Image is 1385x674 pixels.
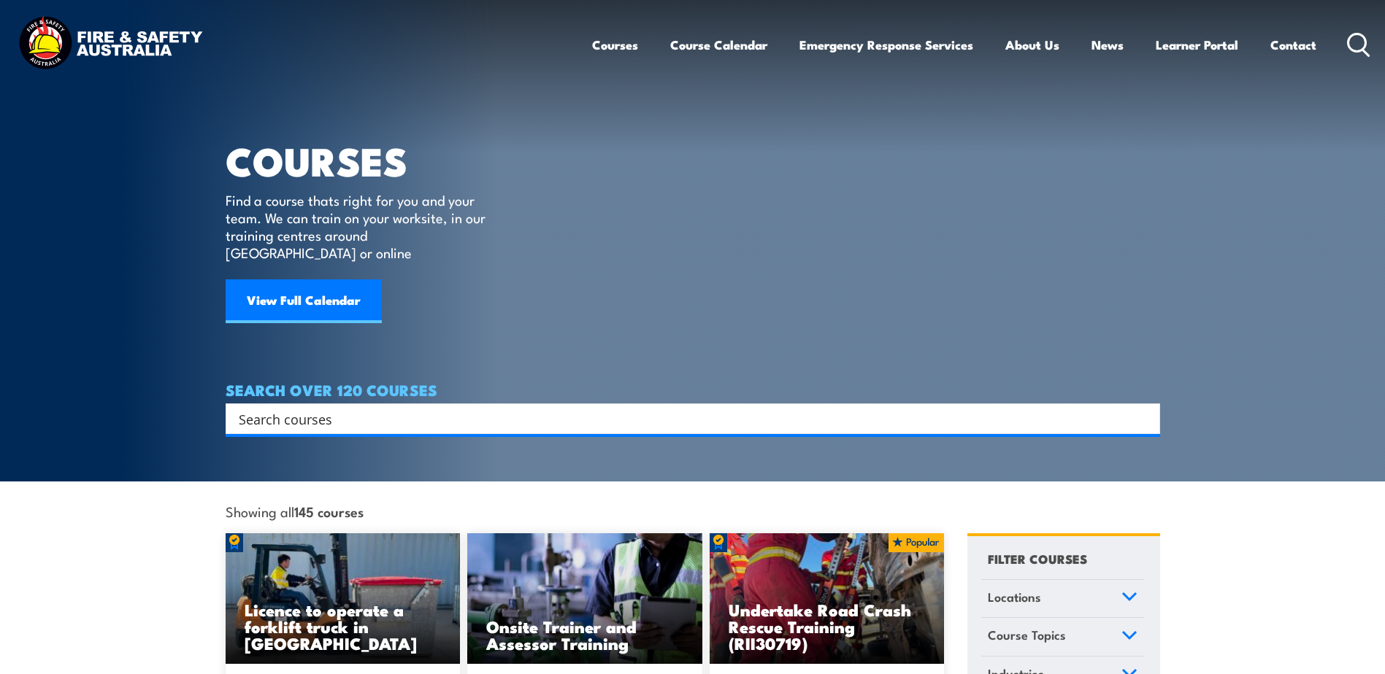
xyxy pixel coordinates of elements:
h3: Undertake Road Crash Rescue Training (RII30719) [729,601,926,651]
h4: FILTER COURSES [988,549,1087,568]
a: Course Topics [981,618,1144,656]
a: View Full Calendar [226,279,382,323]
a: Locations [981,580,1144,618]
a: Learner Portal [1156,26,1238,64]
form: Search form [242,408,1131,429]
a: Contact [1270,26,1316,64]
p: Find a course thats right for you and your team. We can train on your worksite, in our training c... [226,191,492,261]
img: Safety For Leaders [467,533,702,665]
a: Onsite Trainer and Assessor Training [467,533,702,665]
input: Search input [239,408,1128,430]
img: Licence to operate a forklift truck Training [226,533,461,665]
span: Showing all [226,503,364,519]
h4: SEARCH OVER 120 COURSES [226,381,1160,398]
a: Emergency Response Services [799,26,973,64]
span: Locations [988,587,1041,607]
h3: Onsite Trainer and Assessor Training [486,618,683,651]
img: Road Crash Rescue Training [710,533,945,665]
a: Course Calendar [670,26,767,64]
a: Licence to operate a forklift truck in [GEOGRAPHIC_DATA] [226,533,461,665]
h1: COURSES [226,143,507,177]
a: Courses [592,26,638,64]
a: News [1091,26,1124,64]
strong: 145 courses [294,501,364,521]
a: About Us [1005,26,1059,64]
span: Course Topics [988,625,1066,645]
a: Undertake Road Crash Rescue Training (RII30719) [710,533,945,665]
h3: Licence to operate a forklift truck in [GEOGRAPHIC_DATA] [245,601,442,651]
button: Search magnifier button [1135,408,1155,429]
